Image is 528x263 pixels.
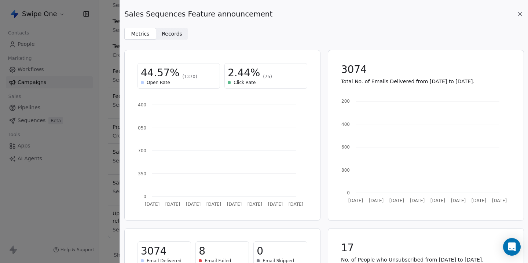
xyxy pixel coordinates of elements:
[186,202,201,207] tspan: [DATE]
[389,198,404,203] tspan: [DATE]
[430,198,445,203] tspan: [DATE]
[199,245,205,258] span: 8
[162,30,182,38] span: Records
[257,245,263,258] span: 0
[347,190,350,196] tspan: 0
[124,9,272,19] span: Sales Sequences Feature announcement
[141,66,180,80] span: 44.57%
[341,241,354,255] span: 17
[289,202,304,207] tspan: [DATE]
[138,148,146,153] tspan: 700
[341,168,350,173] tspan: 800
[228,66,260,80] span: 2.44%
[471,198,486,203] tspan: [DATE]
[165,202,180,207] tspan: [DATE]
[135,102,146,107] tspan: 1400
[492,198,507,203] tspan: [DATE]
[227,202,242,207] tspan: [DATE]
[183,74,197,80] span: (1370)
[135,125,146,131] tspan: 1050
[338,145,350,150] tspan: 1600
[147,80,170,85] span: Open Rate
[268,202,283,207] tspan: [DATE]
[368,198,384,203] tspan: [DATE]
[348,198,363,203] tspan: [DATE]
[145,202,160,207] tspan: [DATE]
[141,245,166,258] span: 3074
[503,238,521,256] div: Open Intercom Messenger
[410,198,425,203] tspan: [DATE]
[143,194,146,199] tspan: 0
[263,74,272,80] span: (75)
[451,198,466,203] tspan: [DATE]
[206,202,221,207] tspan: [DATE]
[247,202,263,207] tspan: [DATE]
[234,80,256,85] span: Click Rate
[341,63,367,76] span: 3074
[341,78,511,85] p: Total No. of Emails Delivered from [DATE] to [DATE].
[338,122,350,127] tspan: 2400
[338,99,350,104] tspan: 3200
[138,171,146,176] tspan: 350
